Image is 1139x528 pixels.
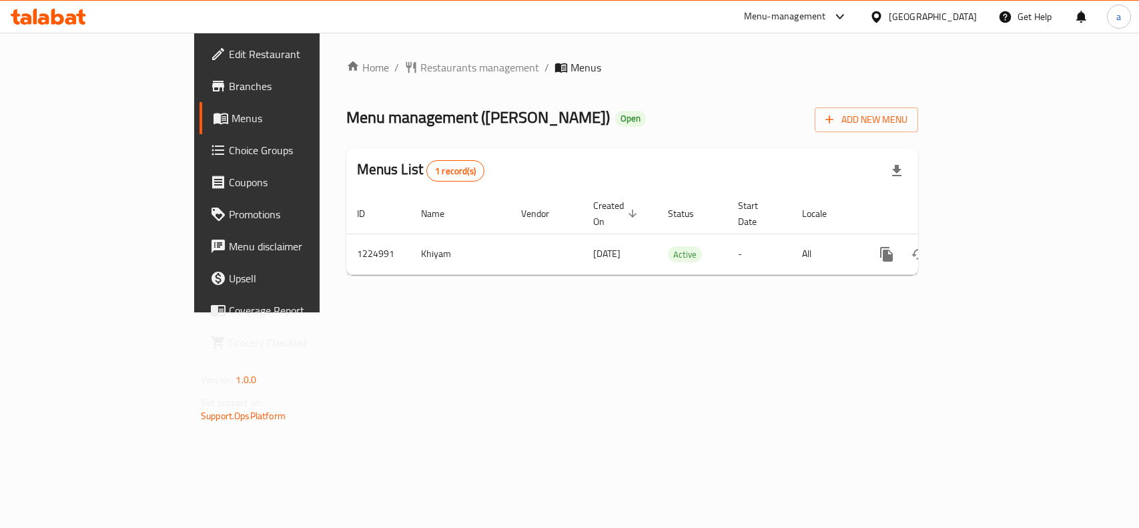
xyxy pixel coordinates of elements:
[200,134,384,166] a: Choice Groups
[200,262,384,294] a: Upsell
[615,113,646,124] span: Open
[544,59,549,75] li: /
[200,38,384,70] a: Edit Restaurant
[229,334,374,350] span: Grocery Checklist
[236,371,256,388] span: 1.0.0
[668,206,711,222] span: Status
[229,302,374,318] span: Coverage Report
[871,238,903,270] button: more
[825,111,907,128] span: Add New Menu
[346,194,1010,275] table: enhanced table
[738,198,775,230] span: Start Date
[229,270,374,286] span: Upsell
[229,78,374,94] span: Branches
[232,110,374,126] span: Menus
[201,371,234,388] span: Version:
[860,194,1010,234] th: Actions
[200,166,384,198] a: Coupons
[404,59,539,75] a: Restaurants management
[201,407,286,425] a: Support.OpsPlatform
[200,326,384,358] a: Grocery Checklist
[881,155,913,187] div: Export file
[229,142,374,158] span: Choice Groups
[200,198,384,230] a: Promotions
[357,206,382,222] span: ID
[521,206,566,222] span: Vendor
[727,234,791,274] td: -
[200,70,384,102] a: Branches
[668,247,702,262] span: Active
[394,59,399,75] li: /
[791,234,860,274] td: All
[201,394,262,411] span: Get support on:
[229,206,374,222] span: Promotions
[420,59,539,75] span: Restaurants management
[593,198,641,230] span: Created On
[229,174,374,190] span: Coupons
[1116,9,1121,24] span: a
[421,206,462,222] span: Name
[427,165,484,178] span: 1 record(s)
[410,234,510,274] td: Khiyam
[200,230,384,262] a: Menu disclaimer
[802,206,844,222] span: Locale
[229,238,374,254] span: Menu disclaimer
[593,245,621,262] span: [DATE]
[815,107,918,132] button: Add New Menu
[744,9,826,25] div: Menu-management
[229,46,374,62] span: Edit Restaurant
[903,238,935,270] button: Change Status
[200,102,384,134] a: Menus
[357,160,484,182] h2: Menus List
[200,294,384,326] a: Coverage Report
[571,59,601,75] span: Menus
[668,246,702,262] div: Active
[346,102,610,132] span: Menu management ( [PERSON_NAME] )
[889,9,977,24] div: [GEOGRAPHIC_DATA]
[615,111,646,127] div: Open
[346,59,918,75] nav: breadcrumb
